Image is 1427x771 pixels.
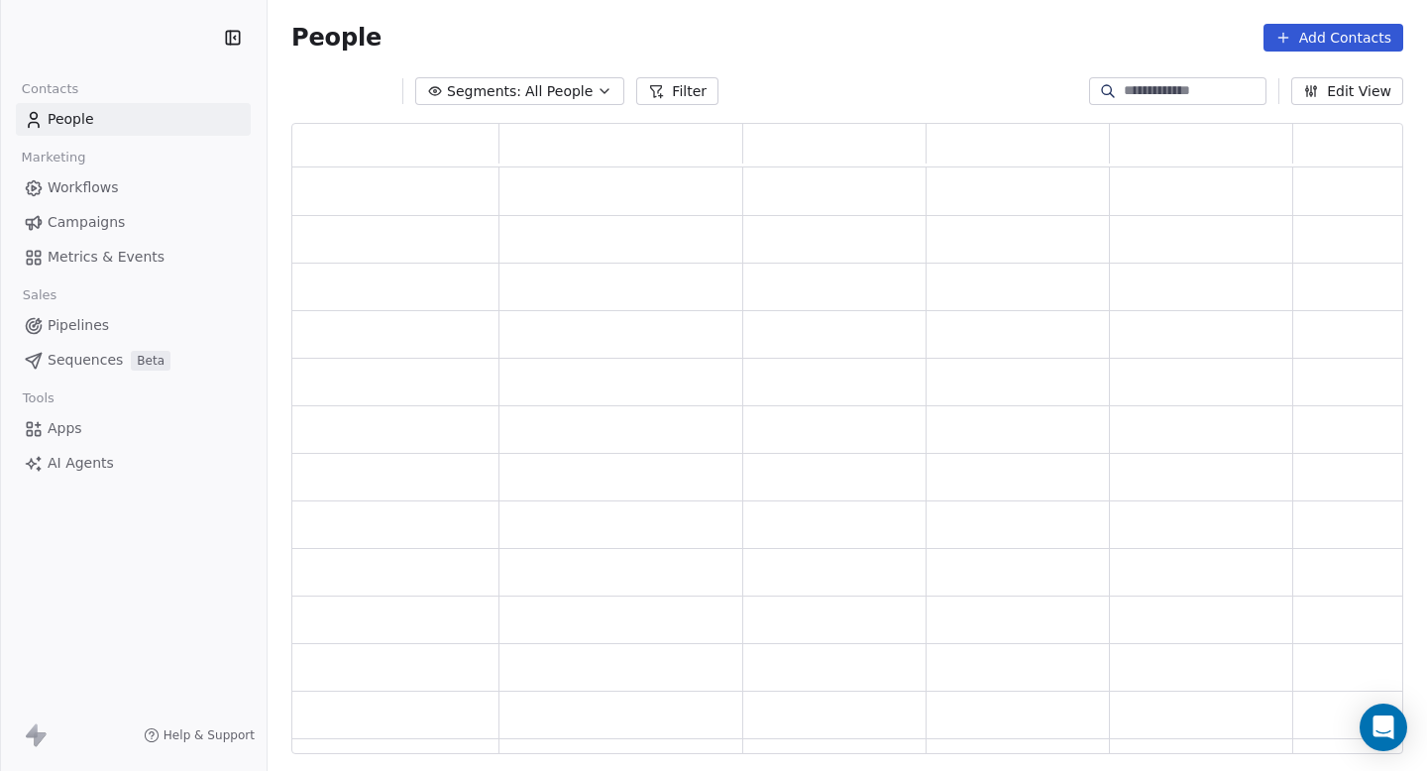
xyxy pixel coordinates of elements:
button: Edit View [1291,77,1403,105]
span: Contacts [13,74,87,104]
span: People [291,23,382,53]
span: Metrics & Events [48,247,165,268]
span: Beta [131,351,170,371]
a: Pipelines [16,309,251,342]
span: Campaigns [48,212,125,233]
a: Metrics & Events [16,241,251,274]
span: Workflows [48,177,119,198]
button: Add Contacts [1263,24,1403,52]
button: Filter [636,77,718,105]
a: Help & Support [144,727,255,743]
span: Marketing [13,143,94,172]
a: Apps [16,412,251,445]
span: Sequences [48,350,123,371]
span: Help & Support [164,727,255,743]
span: Sales [14,280,65,310]
div: Open Intercom Messenger [1360,704,1407,751]
span: All People [525,81,593,102]
span: Apps [48,418,82,439]
a: Workflows [16,171,251,204]
span: AI Agents [48,453,114,474]
a: Campaigns [16,206,251,239]
span: People [48,109,94,130]
a: SequencesBeta [16,344,251,377]
a: AI Agents [16,447,251,480]
a: People [16,103,251,136]
span: Tools [14,384,62,413]
span: Pipelines [48,315,109,336]
span: Segments: [447,81,521,102]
